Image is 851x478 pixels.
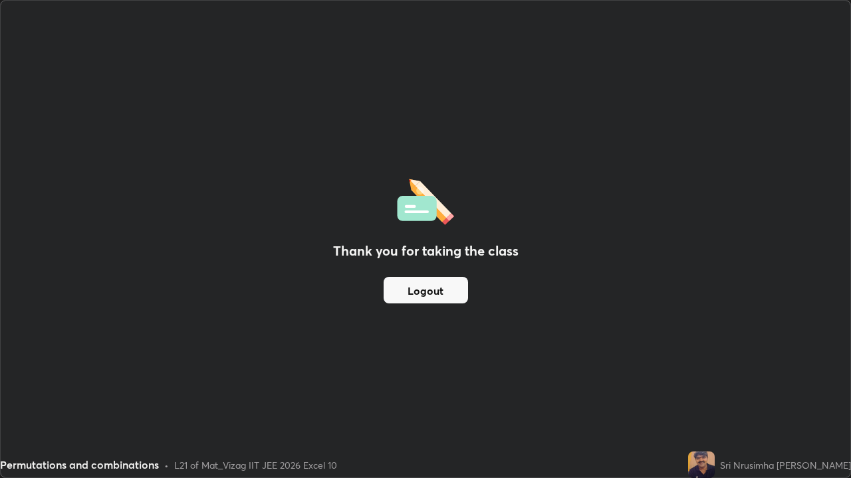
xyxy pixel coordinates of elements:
[720,458,851,472] div: Sri Nrusimha [PERSON_NAME]
[688,451,715,478] img: f54d720e133a4ee1b1c0d1ef8fff5f48.jpg
[174,458,337,472] div: L21 of Mat_Vizag IIT JEE 2026 Excel 10
[397,175,454,225] img: offlineFeedback.1438e8b3.svg
[333,241,519,261] h2: Thank you for taking the class
[384,277,468,303] button: Logout
[164,458,169,472] div: •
